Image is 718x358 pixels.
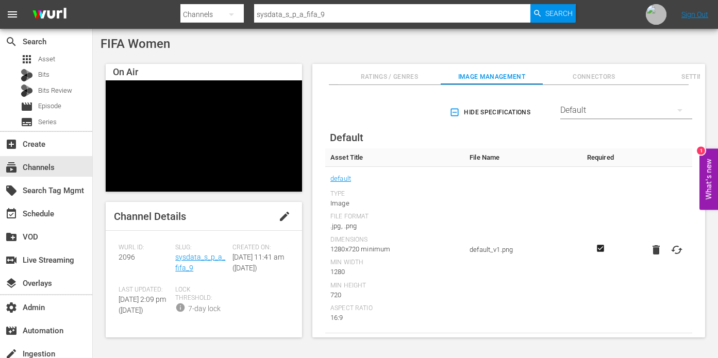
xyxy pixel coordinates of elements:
span: Connectors [543,72,645,82]
img: ans4CAIJ8jUAAAAAAAAAAAAAAAAAAAAAAAAgQb4GAAAAAAAAAAAAAAAAAAAAAAAAJMjXAAAAAAAAAAAAAAAAAAAAAAAAgAT5G... [25,3,74,27]
div: Default [560,96,692,125]
div: .jpg, .png [330,221,459,231]
span: Admin [5,301,18,314]
div: Dimensions [330,236,459,244]
span: Created On: [232,244,284,252]
span: 2096 [119,253,135,261]
span: Series [21,116,33,128]
span: Channel Details [114,210,186,223]
svg: Required [594,244,607,253]
span: Channels [5,161,18,174]
span: Asset [38,54,55,64]
div: Image [330,198,459,209]
span: Search Tag Mgmt [5,184,18,197]
span: Hide Specifications [452,107,530,118]
button: Open Feedback Widget [699,148,718,210]
div: Aspect Ratio [330,304,459,313]
div: Video Player [106,80,302,192]
div: 7-day lock [188,303,221,314]
span: FIFA Women [101,37,170,51]
a: Sign Out [681,10,708,19]
span: Search [545,4,573,23]
td: default_v1.png [464,167,582,333]
span: edit [278,210,291,223]
div: Bits Review [21,84,33,97]
th: File Name [464,148,582,167]
span: VOD [5,231,18,243]
span: Bits Review [38,86,72,96]
span: Wurl ID: [119,244,170,252]
img: photo.jpg [646,4,666,25]
div: 1 [697,146,705,155]
span: Episode [21,100,33,113]
span: Live Streaming [5,254,18,266]
span: Bits [38,70,49,80]
div: 1280 [330,267,459,277]
span: info [175,302,186,313]
a: sysdata_s_p_a_fifa_9 [175,253,225,272]
div: 720 [330,290,459,300]
div: Min Height [330,282,459,290]
span: [DATE] 2:09 pm ([DATE]) [119,295,166,314]
span: Default [330,131,363,144]
div: Bits [21,69,33,81]
a: default [330,172,351,185]
span: Search [5,36,18,48]
div: Min Width [330,259,459,267]
button: Search [530,4,576,23]
span: Asset [21,53,33,65]
span: Series [38,117,57,127]
span: Image Management [441,72,543,82]
div: 1280x720 minimum [330,244,459,254]
span: On Air [113,66,138,77]
span: Schedule [5,208,18,220]
span: [DATE] 11:41 am ([DATE]) [232,253,284,272]
span: Lock Threshold: [175,286,227,302]
button: Hide Specifications [447,98,535,127]
div: 16:9 [330,313,459,323]
div: File Format [330,213,459,221]
span: Slug: [175,244,227,252]
div: Type [330,190,459,198]
span: Create [5,138,18,150]
span: Overlays [5,277,18,289]
span: Last Updated: [119,286,170,294]
button: edit [272,204,297,229]
th: Asset Title [325,148,464,167]
span: Ratings / Genres [338,72,441,82]
span: menu [6,8,19,21]
th: Required [582,148,619,167]
span: Episode [38,101,61,111]
span: Automation [5,325,18,337]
